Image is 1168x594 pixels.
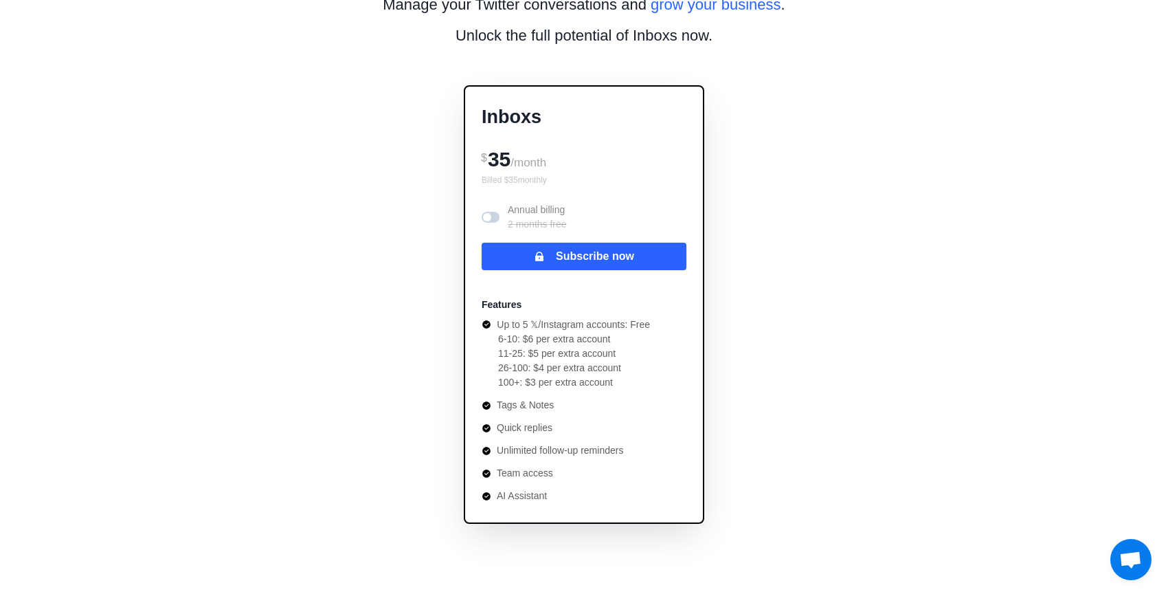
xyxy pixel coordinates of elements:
[508,203,567,232] p: Annual billing
[482,398,650,412] li: Tags & Notes
[482,243,686,270] button: Subscribe now
[481,152,487,164] span: $
[456,24,712,47] p: Unlock the full potential of Inboxs now.
[482,466,650,481] li: Team access
[482,489,650,503] li: AI Assistant
[498,346,650,361] li: 11-25: $5 per extra account
[482,421,650,435] li: Quick replies
[510,156,546,169] span: /month
[482,443,650,458] li: Unlimited follow-up reminders
[498,375,650,390] li: 100+: $3 per extra account
[497,318,650,332] p: Up to 5 𝕏/Instagram accounts: Free
[482,103,686,131] p: Inboxs
[482,174,686,186] p: Billed $ 35 monthly
[482,142,686,174] div: 35
[498,361,650,375] li: 26-100: $4 per extra account
[508,217,567,232] p: 2 months free
[498,332,650,346] li: 6-10: $6 per extra account
[1110,539,1152,580] div: Open chat
[482,298,521,312] p: Features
